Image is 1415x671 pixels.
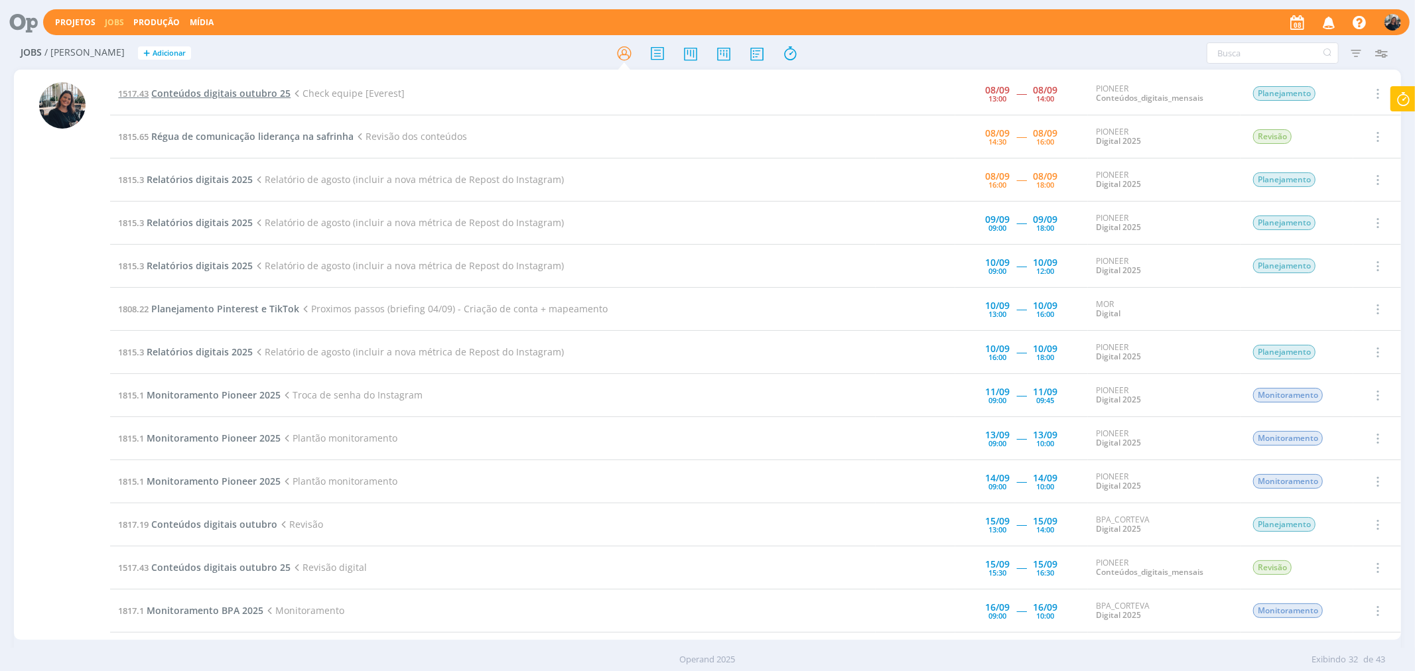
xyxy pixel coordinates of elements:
span: Relatórios digitais 2025 [147,216,253,229]
div: 10:00 [1037,440,1055,447]
a: 1815.3Relatórios digitais 2025 [118,259,253,272]
div: PIONEER [1096,127,1233,147]
a: 1817.19Conteúdos digitais outubro [118,518,277,530]
span: Relatórios digitais 2025 [147,259,253,272]
button: M [1384,11,1402,34]
a: Digital 2025 [1096,351,1141,362]
a: Digital 2025 [1096,523,1141,534]
span: Check equipe [Everest] [291,87,405,99]
span: Monitoramento [1253,603,1323,618]
div: 13/09 [1034,430,1058,440]
div: 09/09 [986,215,1010,224]
span: Proximos passos (briefing 04/09) - Criação de conta + mapeamento [299,302,608,315]
div: 16:30 [1037,569,1055,576]
a: Digital 2025 [1096,437,1141,448]
span: Revisão dos conteúdos [354,130,467,143]
div: PIONEER [1096,343,1233,362]
span: Troca de senha do Instagram [281,389,423,401]
span: 1517.43 [118,562,149,574]
div: 08/09 [1034,86,1058,95]
div: 08/09 [986,129,1010,138]
span: 43 [1376,653,1385,666]
img: M [1384,14,1401,30]
a: Conteúdos_digitais_mensais [1096,566,1203,578]
span: Monitoramento [1253,388,1323,402]
div: PIONEER [1096,257,1233,276]
a: Projetos [55,17,96,28]
span: ----- [1017,475,1027,487]
a: 1517.43Conteúdos digitais outubro 25 [118,87,291,99]
span: Revisão [1253,129,1292,144]
div: 16:00 [1037,310,1055,318]
div: 10:00 [1037,483,1055,490]
span: Jobs [21,47,42,58]
div: 10/09 [986,301,1010,310]
span: Adicionar [153,49,186,58]
div: 13:00 [989,526,1007,533]
div: 14:30 [989,138,1007,145]
div: 10:00 [1037,612,1055,619]
button: Mídia [186,17,218,28]
a: Digital 2025 [1096,178,1141,190]
a: Digital 2025 [1096,480,1141,491]
span: ----- [1017,518,1027,530]
div: 15/09 [1034,560,1058,569]
span: 1815.1 [118,475,144,487]
span: Monitoramento [1253,474,1323,489]
span: Relatórios digitais 2025 [147,173,253,186]
span: 1817.19 [118,518,149,530]
div: 15/09 [1034,517,1058,526]
div: 15/09 [986,560,1010,569]
div: 10/09 [986,258,1010,267]
span: Conteúdos digitais outubro [151,518,277,530]
span: + [143,46,150,60]
div: 14/09 [1034,473,1058,483]
div: 13/09 [986,430,1010,440]
a: Conteúdos_digitais_mensais [1096,92,1203,103]
span: Régua de comunicação liderança na safrinha [151,130,354,143]
a: Digital [1096,308,1120,319]
span: Planejamento [1253,345,1315,359]
a: 1815.3Relatórios digitais 2025 [118,345,253,358]
span: 1815.1 [118,432,144,444]
span: ----- [1017,259,1027,272]
img: M [39,82,86,129]
span: Monitoramento BPA 2025 [147,604,263,617]
span: 1517.43 [118,88,149,99]
div: 15/09 [986,517,1010,526]
span: Planejamento [1253,215,1315,230]
div: 12:00 [1037,267,1055,274]
span: ----- [1017,173,1027,186]
div: 11/09 [986,387,1010,396]
div: 11/09 [1034,387,1058,396]
div: 09:00 [989,483,1007,490]
div: 09:00 [989,612,1007,619]
a: 1815.1Monitoramento Pioneer 2025 [118,432,281,444]
span: 1815.3 [118,174,144,186]
div: 08/09 [1034,129,1058,138]
span: Relatório de agosto (incluir a nova métrica de Repost do Instagram) [253,259,564,272]
button: +Adicionar [138,46,191,60]
span: Relatório de agosto (incluir a nova métrica de Repost do Instagram) [253,345,564,358]
span: Planejamento [1253,517,1315,532]
span: ----- [1017,561,1027,574]
span: Conteúdos digitais outubro 25 [151,561,291,574]
span: 1815.3 [118,346,144,358]
span: 1815.65 [118,131,149,143]
div: 16:00 [989,181,1007,188]
span: Plantão monitoramento [281,432,397,444]
div: PIONEER [1096,213,1233,233]
div: 13:00 [989,310,1007,318]
span: Planejamento Pinterest e TikTok [151,302,299,315]
div: 08/09 [1034,172,1058,181]
div: 16:00 [989,353,1007,361]
span: Revisão [277,518,323,530]
span: 32 [1349,653,1358,666]
div: 09:45 [1037,396,1055,404]
span: 1815.1 [118,389,144,401]
a: Mídia [190,17,214,28]
input: Busca [1207,42,1339,64]
span: ----- [1017,302,1027,315]
span: ----- [1017,87,1027,99]
span: Relatório de agosto (incluir a nova métrica de Repost do Instagram) [253,216,564,229]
